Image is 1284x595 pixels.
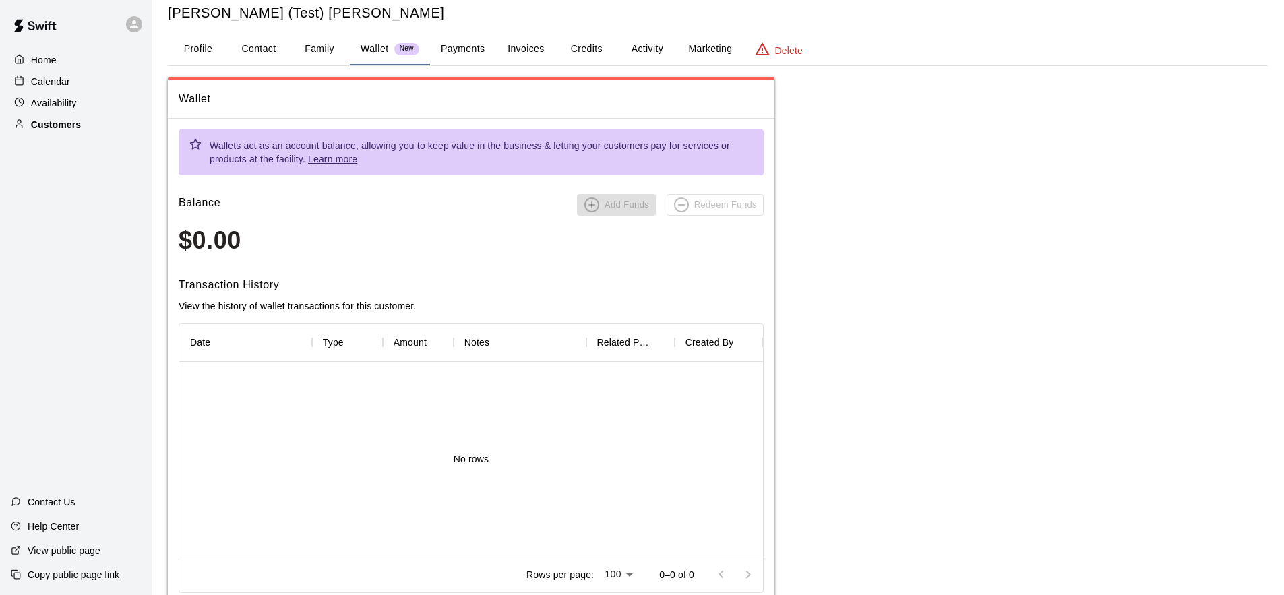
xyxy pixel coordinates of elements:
div: Date [179,323,312,361]
button: Sort [652,333,671,352]
div: Created By [675,323,763,361]
p: Contact Us [28,495,75,509]
button: Sort [427,333,446,352]
span: You don't have permission to manage wallet balance [667,194,764,216]
p: Calendar [31,75,70,88]
button: Sort [733,333,752,352]
button: Profile [168,33,228,65]
div: basic tabs example [168,33,1268,65]
button: Invoices [495,33,556,65]
a: Availability [11,93,141,113]
a: Customers [11,115,141,135]
div: Type [323,323,344,361]
p: 0–0 of 0 [659,568,694,582]
div: 100 [599,565,638,584]
button: Sort [210,333,229,352]
p: View public page [28,544,100,557]
button: Activity [617,33,677,65]
div: Amount [383,323,454,361]
a: Home [11,50,141,70]
button: Family [289,33,350,65]
span: Wallet [179,90,764,108]
button: Contact [228,33,289,65]
p: Copy public page link [28,568,119,582]
div: Related Payment ID [597,323,652,361]
p: Customers [31,118,81,131]
button: Sort [489,333,508,352]
div: Wallets act as an account balance, allowing you to keep value in the business & letting your cust... [210,133,753,171]
a: Learn more [308,154,357,164]
button: Sort [344,333,363,352]
a: Calendar [11,71,141,92]
span: You don't have permission to manage wallet balance [577,194,656,216]
div: No rows [179,362,763,557]
div: Type [312,323,383,361]
h5: [PERSON_NAME] (Test) [PERSON_NAME] [168,4,1268,22]
button: Payments [430,33,495,65]
button: Marketing [677,33,743,65]
p: Help Center [28,520,79,533]
p: Home [31,53,57,67]
div: Related Payment ID [586,323,675,361]
div: Created By [685,323,734,361]
p: Rows per page: [526,568,594,582]
div: Date [190,323,210,361]
h6: Transaction History [179,276,764,294]
span: New [394,44,419,53]
p: View the history of wallet transactions for this customer. [179,299,764,313]
h6: Balance [179,194,220,216]
div: Notes [464,323,489,361]
p: Availability [31,96,77,110]
h3: $0.00 [179,226,764,255]
div: Notes [454,323,586,361]
p: Wallet [361,42,389,56]
button: Credits [556,33,617,65]
p: Delete [775,44,803,57]
div: Amount [394,323,427,361]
